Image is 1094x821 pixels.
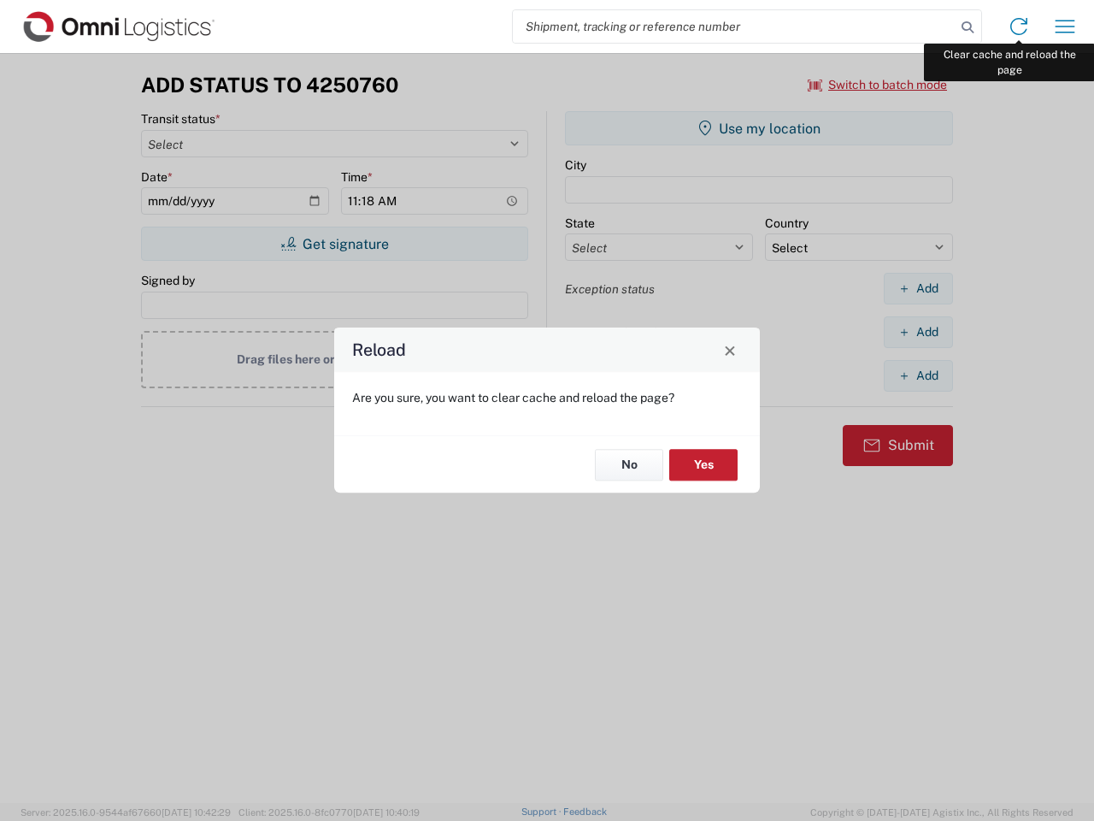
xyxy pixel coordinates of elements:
p: Are you sure, you want to clear cache and reload the page? [352,390,742,405]
h4: Reload [352,338,406,363]
input: Shipment, tracking or reference number [513,10,956,43]
button: Yes [669,449,738,481]
button: No [595,449,663,481]
button: Close [718,338,742,362]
